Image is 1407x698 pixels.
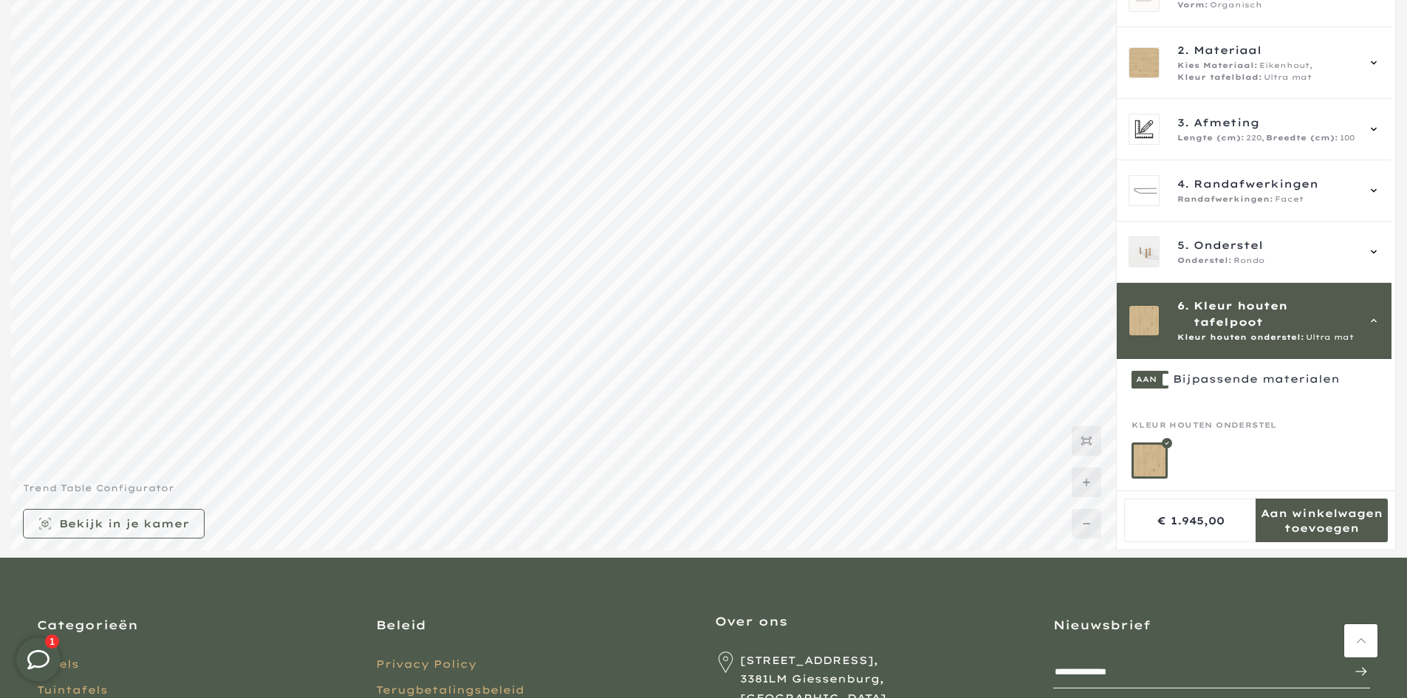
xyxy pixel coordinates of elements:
a: Terug naar boven [1344,624,1377,657]
button: Inschrijven [1339,657,1369,686]
a: Privacy Policy [376,657,476,671]
h3: Beleid [376,617,693,633]
a: Terugbetalingsbeleid [376,683,524,697]
h3: Categorieën [37,617,354,633]
span: Inschrijven [1339,663,1369,680]
iframe: toggle-frame [1,623,75,697]
h3: Nieuwsbrief [1053,617,1370,633]
h3: Over ons [715,613,1032,629]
